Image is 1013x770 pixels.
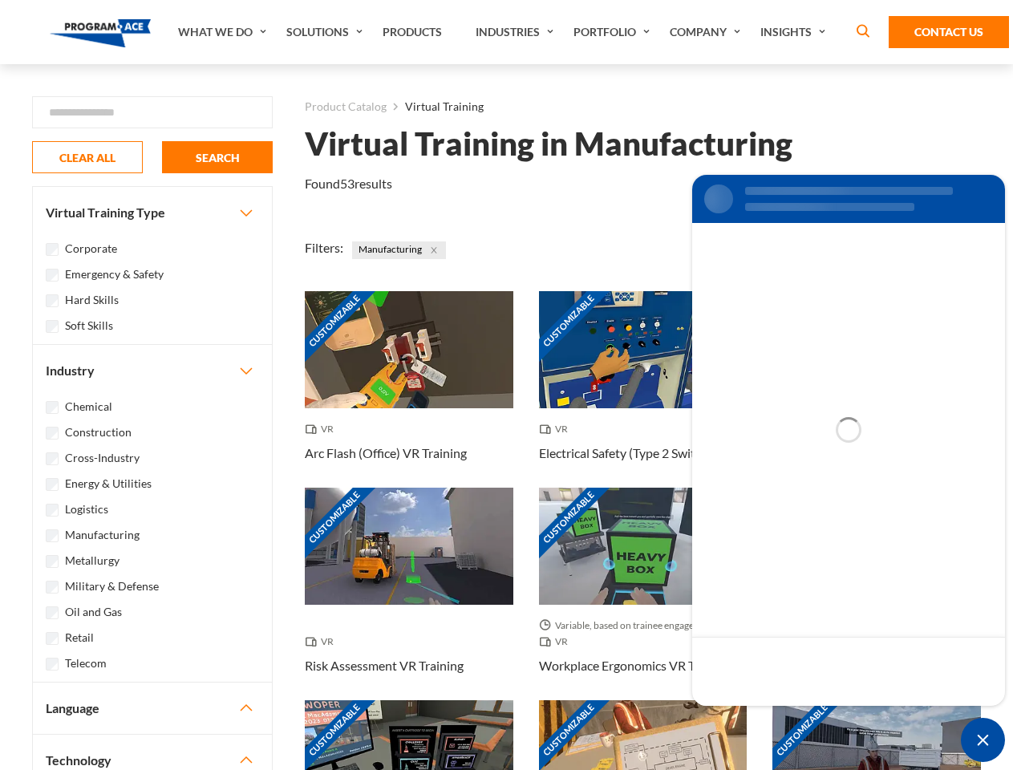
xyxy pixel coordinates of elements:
[46,555,59,568] input: Metallurgy
[65,603,122,621] label: Oil and Gas
[305,488,513,700] a: Customizable Thumbnail - Risk Assessment VR Training VR Risk Assessment VR Training
[305,240,343,255] span: Filters:
[961,718,1005,762] span: Minimize live chat window
[65,500,108,518] label: Logistics
[65,552,120,569] label: Metallurgy
[65,265,164,283] label: Emergency & Safety
[539,291,748,488] a: Customizable Thumbnail - Electrical Safety (Type 2 Switchgear) VR Training VR Electrical Safety (...
[305,96,387,117] a: Product Catalog
[46,294,59,307] input: Hard Skills
[305,130,792,158] h1: Virtual Training in Manufacturing
[46,529,59,542] input: Manufacturing
[65,577,159,595] label: Military & Defense
[539,444,748,463] h3: Electrical Safety (Type 2 Switchgear) VR Training
[65,526,140,544] label: Manufacturing
[305,96,981,117] nav: breadcrumb
[539,656,733,675] h3: Workplace Ergonomics VR Training
[65,449,140,467] label: Cross-Industry
[387,96,484,117] li: Virtual Training
[340,176,355,191] em: 53
[32,141,143,173] button: CLEAR ALL
[539,488,748,700] a: Customizable Thumbnail - Workplace Ergonomics VR Training Variable, based on trainee engagement w...
[33,187,272,238] button: Virtual Training Type
[539,618,748,634] span: Variable, based on trainee engagement with exercises.
[46,269,59,282] input: Emergency & Safety
[65,629,94,646] label: Retail
[46,427,59,440] input: Construction
[46,401,59,414] input: Chemical
[46,632,59,645] input: Retail
[305,634,340,650] span: VR
[65,398,112,415] label: Chemical
[539,634,574,650] span: VR
[961,718,1005,762] div: Chat Widget
[46,504,59,517] input: Logistics
[688,171,1009,710] iframe: SalesIQ Chat Window
[305,656,464,675] h3: Risk Assessment VR Training
[305,174,392,193] p: Found results
[305,291,513,488] a: Customizable Thumbnail - Arc Flash (Office) VR Training VR Arc Flash (Office) VR Training
[305,444,467,463] h3: Arc Flash (Office) VR Training
[33,683,272,734] button: Language
[46,478,59,491] input: Energy & Utilities
[65,423,132,441] label: Construction
[539,421,574,437] span: VR
[46,320,59,333] input: Soft Skills
[65,240,117,257] label: Corporate
[46,606,59,619] input: Oil and Gas
[65,475,152,492] label: Energy & Utilities
[50,19,152,47] img: Program-Ace
[305,421,340,437] span: VR
[46,658,59,671] input: Telecom
[33,345,272,396] button: Industry
[46,452,59,465] input: Cross-Industry
[46,243,59,256] input: Corporate
[425,241,443,259] button: Close
[65,291,119,309] label: Hard Skills
[889,16,1009,48] a: Contact Us
[65,317,113,334] label: Soft Skills
[46,581,59,594] input: Military & Defense
[65,654,107,672] label: Telecom
[352,241,446,259] span: Manufacturing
